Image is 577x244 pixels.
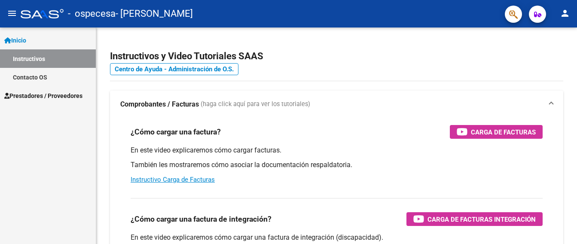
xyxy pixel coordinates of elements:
[471,127,536,137] span: Carga de Facturas
[4,36,26,45] span: Inicio
[110,91,563,118] mat-expansion-panel-header: Comprobantes / Facturas (haga click aquí para ver los tutoriales)
[131,233,543,242] p: En este video explicaremos cómo cargar una factura de integración (discapacidad).
[120,100,199,109] strong: Comprobantes / Facturas
[450,125,543,139] button: Carga de Facturas
[131,176,215,183] a: Instructivo Carga de Facturas
[560,8,570,18] mat-icon: person
[4,91,82,101] span: Prestadores / Proveedores
[110,63,238,75] a: Centro de Ayuda - Administración de O.S.
[7,8,17,18] mat-icon: menu
[116,4,193,23] span: - [PERSON_NAME]
[110,48,563,64] h2: Instructivos y Video Tutoriales SAAS
[131,146,543,155] p: En este video explicaremos cómo cargar facturas.
[406,212,543,226] button: Carga de Facturas Integración
[427,214,536,225] span: Carga de Facturas Integración
[548,215,568,235] iframe: Intercom live chat
[131,160,543,170] p: También les mostraremos cómo asociar la documentación respaldatoria.
[131,213,272,225] h3: ¿Cómo cargar una factura de integración?
[201,100,310,109] span: (haga click aquí para ver los tutoriales)
[131,126,221,138] h3: ¿Cómo cargar una factura?
[68,4,116,23] span: - ospecesa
